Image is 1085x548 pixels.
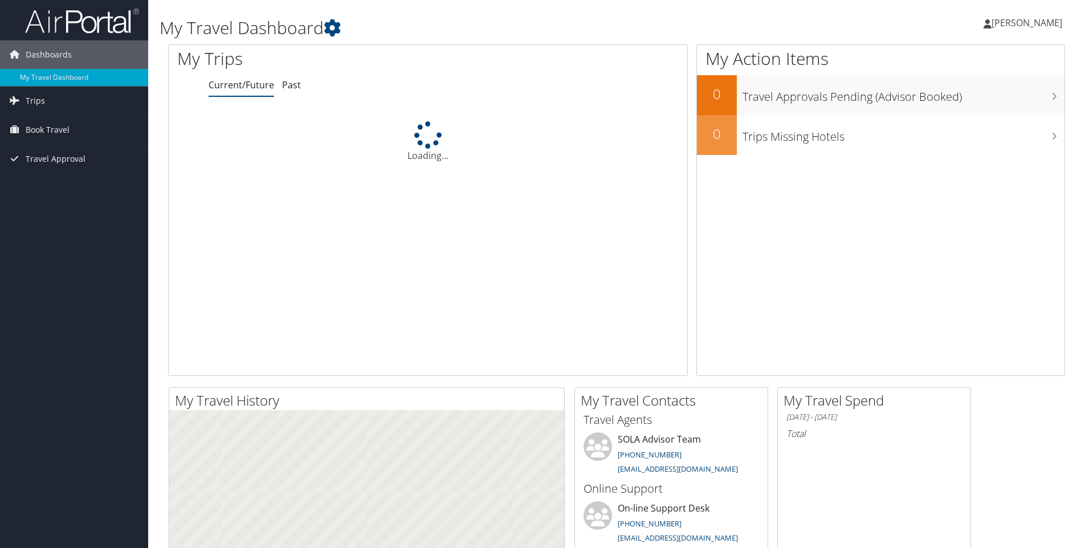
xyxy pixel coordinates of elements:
a: [PERSON_NAME] [984,6,1074,40]
a: [EMAIL_ADDRESS][DOMAIN_NAME] [618,533,738,543]
span: [PERSON_NAME] [992,17,1062,29]
h6: Total [786,427,962,440]
h3: Trips Missing Hotels [743,123,1064,145]
h2: My Travel Spend [784,391,970,410]
h3: Travel Agents [584,412,759,428]
span: Travel Approval [26,145,85,173]
h2: 0 [697,124,737,144]
a: [EMAIL_ADDRESS][DOMAIN_NAME] [618,464,738,474]
a: Past [282,79,301,91]
div: Loading... [169,121,687,162]
h2: 0 [697,84,737,104]
a: 0Trips Missing Hotels [697,115,1064,155]
a: [PHONE_NUMBER] [618,449,682,460]
h2: My Travel History [175,391,564,410]
h6: [DATE] - [DATE] [786,412,962,423]
h1: My Travel Dashboard [160,16,769,40]
h3: Travel Approvals Pending (Advisor Booked) [743,83,1064,105]
a: [PHONE_NUMBER] [618,518,682,529]
a: 0Travel Approvals Pending (Advisor Booked) [697,75,1064,115]
h1: My Trips [177,47,463,71]
span: Trips [26,87,45,115]
span: Book Travel [26,116,70,144]
h3: Online Support [584,481,759,497]
img: airportal-logo.png [25,7,139,34]
a: Current/Future [209,79,274,91]
li: On-line Support Desk [578,501,765,548]
span: Dashboards [26,40,72,69]
h2: My Travel Contacts [581,391,768,410]
li: SOLA Advisor Team [578,432,765,479]
h1: My Action Items [697,47,1064,71]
